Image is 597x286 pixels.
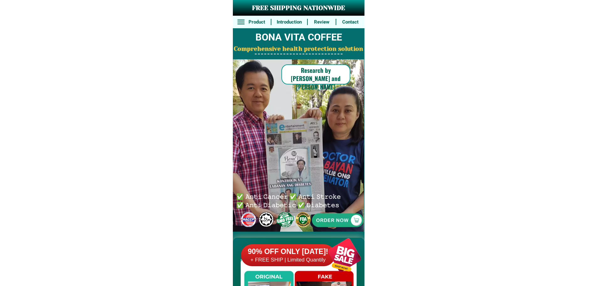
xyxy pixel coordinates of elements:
h2: FAKE VS ORIGINAL [233,243,364,259]
h6: Contact [340,19,361,26]
h3: FREE SHIPPING NATIONWIDE [233,3,364,13]
h6: Introduction [275,19,304,26]
h6: Product [246,19,267,26]
h6: + FREE SHIP | Limited Quantily [241,256,335,263]
h2: Comprehensive health protection solution [233,45,364,54]
h6: Research by [PERSON_NAME] and [PERSON_NAME] [281,66,350,91]
h6: ✅ 𝙰𝚗𝚝𝚒 𝙲𝚊𝚗𝚌𝚎𝚛 ✅ 𝙰𝚗𝚝𝚒 𝚂𝚝𝚛𝚘𝚔𝚎 ✅ 𝙰𝚗𝚝𝚒 𝙳𝚒𝚊𝚋𝚎𝚝𝚒𝚌 ✅ 𝙳𝚒𝚊𝚋𝚎𝚝𝚎𝚜 [236,192,343,208]
h6: 90% OFF ONLY [DATE]! [241,247,335,256]
h6: Review [311,19,333,26]
h2: BONA VITA COFFEE [233,30,364,45]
